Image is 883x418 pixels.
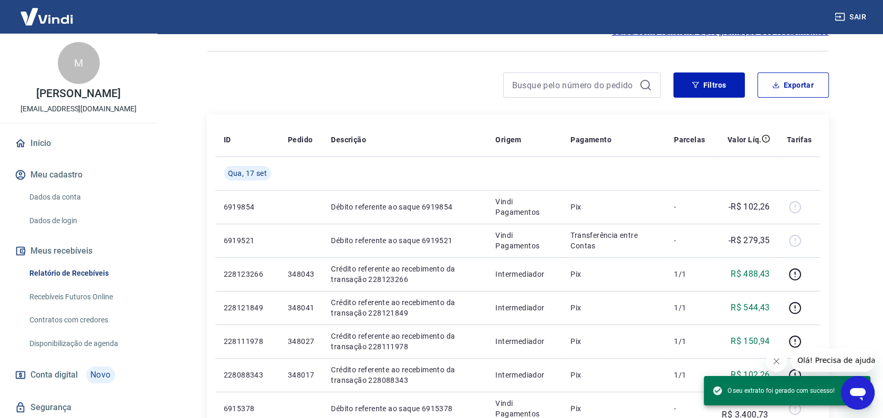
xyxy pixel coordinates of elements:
[13,239,144,263] button: Meus recebíveis
[570,230,657,251] p: Transferência entre Contas
[13,362,144,388] a: Conta digitalNovo
[6,7,88,16] span: Olá! Precisa de ajuda?
[13,163,144,186] button: Meu cadastro
[674,269,705,279] p: 1/1
[570,134,611,145] p: Pagamento
[495,302,554,313] p: Intermediador
[224,134,231,145] p: ID
[20,103,137,114] p: [EMAIL_ADDRESS][DOMAIN_NAME]
[673,72,745,98] button: Filtros
[570,202,657,212] p: Pix
[729,234,770,247] p: -R$ 279,35
[331,235,479,246] p: Débito referente ao saque 6919521
[36,88,120,99] p: [PERSON_NAME]
[757,72,829,98] button: Exportar
[495,269,554,279] p: Intermediador
[674,403,705,414] p: -
[331,297,479,318] p: Crédito referente ao recebimento da transação 228121849
[731,301,770,314] p: R$ 544,43
[495,370,554,380] p: Intermediador
[331,264,479,285] p: Crédito referente ao recebimento da transação 228123266
[728,134,762,145] p: Valor Líq.
[833,7,870,27] button: Sair
[331,331,479,352] p: Crédito referente ao recebimento da transação 228111978
[674,370,705,380] p: 1/1
[288,302,314,313] p: 348041
[570,403,657,414] p: Pix
[288,134,313,145] p: Pedido
[570,370,657,380] p: Pix
[495,230,554,251] p: Vindi Pagamentos
[25,263,144,284] a: Relatório de Recebíveis
[288,269,314,279] p: 348043
[13,132,144,155] a: Início
[224,202,271,212] p: 6919854
[512,77,635,93] input: Busque pelo número do pedido
[288,370,314,380] p: 348017
[495,336,554,347] p: Intermediador
[731,335,770,348] p: R$ 150,94
[570,336,657,347] p: Pix
[331,364,479,385] p: Crédito referente ao recebimento da transação 228088343
[86,367,115,383] span: Novo
[331,134,366,145] p: Descrição
[224,269,271,279] p: 228123266
[25,333,144,354] a: Disponibilização de agenda
[288,336,314,347] p: 348027
[25,210,144,232] a: Dados de login
[224,302,271,313] p: 228121849
[331,403,479,414] p: Débito referente ao saque 6915378
[25,186,144,208] a: Dados da conta
[674,202,705,212] p: -
[787,134,812,145] p: Tarifas
[731,268,770,280] p: R$ 488,43
[224,336,271,347] p: 228111978
[224,403,271,414] p: 6915378
[224,370,271,380] p: 228088343
[495,196,554,217] p: Vindi Pagamentos
[766,351,787,372] iframe: Fechar mensagem
[841,376,875,410] iframe: Botão para abrir a janela de mensagens
[674,134,705,145] p: Parcelas
[30,368,78,382] span: Conta digital
[58,42,100,84] div: M
[25,286,144,308] a: Recebíveis Futuros Online
[712,385,835,396] span: O seu extrato foi gerado com sucesso!
[331,202,479,212] p: Débito referente ao saque 6919854
[674,302,705,313] p: 1/1
[570,302,657,313] p: Pix
[731,369,770,381] p: R$ 102,26
[729,201,770,213] p: -R$ 102,26
[495,134,521,145] p: Origem
[674,336,705,347] p: 1/1
[224,235,271,246] p: 6919521
[228,168,267,179] span: Qua, 17 set
[791,349,875,372] iframe: Mensagem da empresa
[570,269,657,279] p: Pix
[674,235,705,246] p: -
[25,309,144,331] a: Contratos com credores
[13,1,81,33] img: Vindi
